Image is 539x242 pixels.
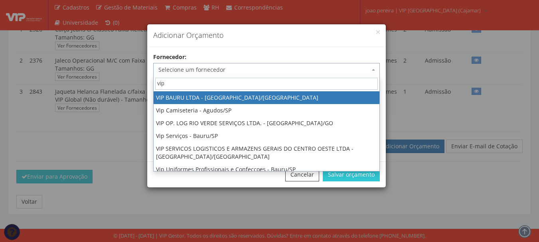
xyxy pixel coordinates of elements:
[153,30,380,41] h4: Adicionar Orçamento
[154,117,379,130] li: VIP OP. LOG RIO VERDE SERVIÇOS LTDA. - [GEOGRAPHIC_DATA]/GO
[154,163,379,176] li: Vip Uniformes Profissionais e Confeccoes - Bauru/SP
[154,130,379,142] li: Vip Serviços - Bauru/SP
[323,168,380,181] button: Salvar orçamento
[154,104,379,117] li: Vip Camiseteria - Agudos/SP
[153,53,186,61] label: Fornecedor:
[154,142,379,163] li: VIP SERVICOS LOGISTICOS E ARMAZENS GERAIS DO CENTRO OESTE LTDA - [GEOGRAPHIC_DATA]/[GEOGRAPHIC_DATA]
[285,168,319,181] button: Cancelar
[153,63,380,77] span: Selecione um fornecedor
[158,66,370,74] span: Selecione um fornecedor
[154,91,379,104] li: VIP BAURU LTDA - [GEOGRAPHIC_DATA]/[GEOGRAPHIC_DATA]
